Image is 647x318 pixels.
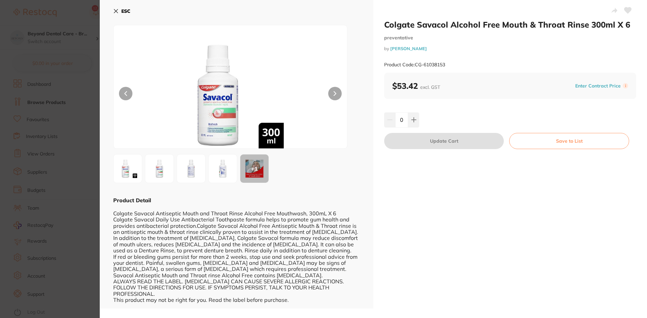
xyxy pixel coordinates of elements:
[573,83,623,89] button: Enter Contract Price
[384,62,445,68] small: Product Code: CG-61038153
[240,154,269,183] div: + 1
[116,156,140,181] img: Ny03MC5qcGc
[384,46,636,51] small: by
[384,20,636,30] h2: Colgate Savacol Alcohol Free Mouth & Throat Rinse 300ml X 6
[113,197,151,204] b: Product Detail
[147,156,172,181] img: Ny0xLmpwZw
[240,154,269,183] button: +1
[392,81,440,91] b: $53.42
[160,42,301,148] img: Ny03MC5qcGc
[623,83,628,89] label: i
[121,8,130,14] b: ESC
[113,204,360,303] div: Colgate Savacol Antiseptic Mouth and Throat Rinse Alcohol Free Mouthwash, 300mL X 6 Colgate Savac...
[211,156,235,181] img: Ny0yLmpwZw
[390,46,427,51] a: [PERSON_NAME]
[509,133,629,149] button: Save to List
[384,133,504,149] button: Update Cart
[384,35,636,41] small: preventative
[113,5,130,17] button: ESC
[420,84,440,90] span: excl. GST
[179,156,203,181] img: Ny0zLmpwZw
